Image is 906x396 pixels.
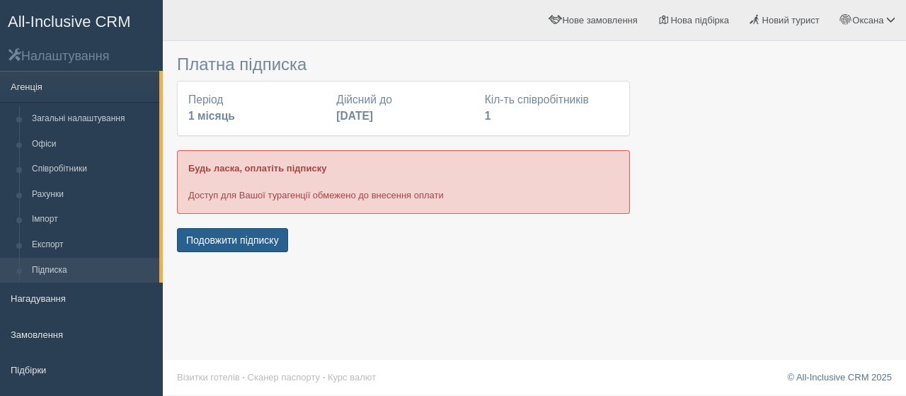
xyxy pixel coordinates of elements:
div: Період [181,92,329,125]
a: Експорт [25,232,159,258]
a: Загальні налаштування [25,106,159,132]
span: Нова підбірка [670,15,729,26]
span: Нове замовлення [562,15,637,26]
a: Курс валют [328,372,376,383]
div: Кіл-ть співробітників [478,92,626,125]
h3: Платна підписка [177,55,630,74]
a: Візитки готелів [177,372,240,383]
span: Оксана [852,15,883,26]
b: 1 місяць [188,110,235,122]
b: Будь ласка, оплатіть підписку [188,163,326,174]
span: · [323,372,326,383]
b: 1 [485,110,491,122]
a: Співробітники [25,157,159,182]
b: [DATE] [336,110,373,122]
a: All-Inclusive CRM [1,1,162,40]
a: Рахунки [25,182,159,208]
div: Дійсний до [329,92,477,125]
span: Новий турист [762,15,820,26]
div: Доступ для Вашої турагенції обмежено до внесення оплати [177,150,630,213]
a: Офіси [25,132,159,157]
button: Подовжити підписку [177,228,288,252]
a: Імпорт [25,207,159,232]
a: © All-Inclusive CRM 2025 [787,372,892,383]
span: All-Inclusive CRM [8,13,131,30]
a: Сканер паспорту [248,372,320,383]
span: · [242,372,245,383]
a: Підписка [25,258,159,283]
